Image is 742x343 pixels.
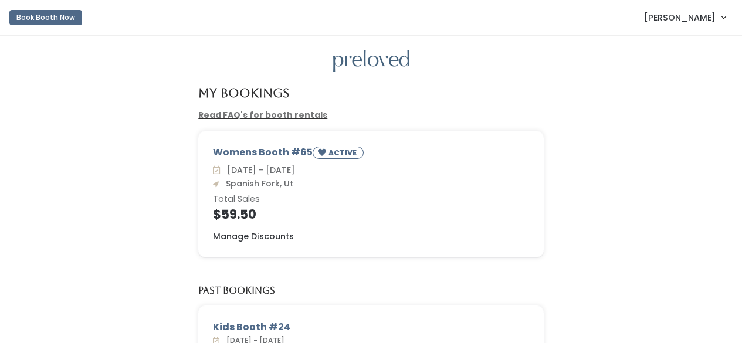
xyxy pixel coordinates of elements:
[213,195,529,204] h6: Total Sales
[198,286,275,296] h5: Past Bookings
[213,320,529,334] div: Kids Booth #24
[221,178,293,189] span: Spanish Fork, Ut
[9,10,82,25] button: Book Booth Now
[213,145,529,164] div: Womens Booth #65
[213,230,294,242] u: Manage Discounts
[213,230,294,243] a: Manage Discounts
[632,5,737,30] a: [PERSON_NAME]
[328,148,359,158] small: ACTIVE
[9,5,82,30] a: Book Booth Now
[222,164,295,176] span: [DATE] - [DATE]
[198,86,289,100] h4: My Bookings
[213,208,529,221] h4: $59.50
[333,50,409,73] img: preloved logo
[644,11,716,24] span: [PERSON_NAME]
[198,109,327,121] a: Read FAQ's for booth rentals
